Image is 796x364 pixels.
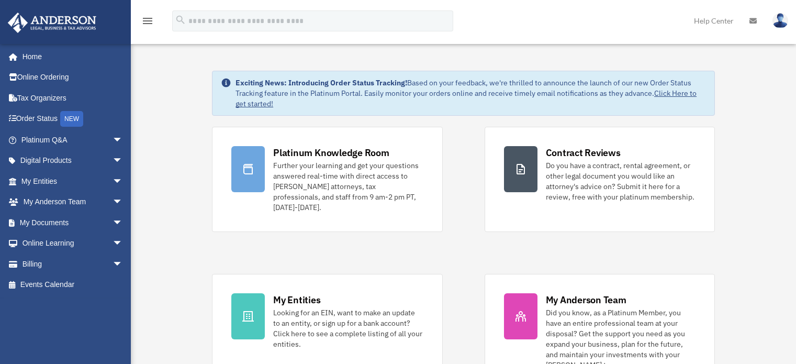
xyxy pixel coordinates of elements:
a: My Documentsarrow_drop_down [7,212,139,233]
span: arrow_drop_down [113,129,133,151]
a: Order StatusNEW [7,108,139,130]
a: Online Ordering [7,67,139,88]
img: Anderson Advisors Platinum Portal [5,13,99,33]
div: Contract Reviews [546,146,621,159]
a: Click Here to get started! [236,89,697,108]
a: Online Learningarrow_drop_down [7,233,139,254]
a: Tax Organizers [7,87,139,108]
span: arrow_drop_down [113,150,133,172]
span: arrow_drop_down [113,212,133,234]
div: Further your learning and get your questions answered real-time with direct access to [PERSON_NAM... [273,160,423,213]
a: Billingarrow_drop_down [7,253,139,274]
div: My Anderson Team [546,293,626,306]
i: menu [141,15,154,27]
div: Do you have a contract, rental agreement, or other legal document you would like an attorney's ad... [546,160,696,202]
a: Contract Reviews Do you have a contract, rental agreement, or other legal document you would like... [485,127,715,232]
div: Based on your feedback, we're thrilled to announce the launch of our new Order Status Tracking fe... [236,78,706,109]
a: Events Calendar [7,274,139,295]
img: User Pic [772,13,788,28]
a: Platinum Knowledge Room Further your learning and get your questions answered real-time with dire... [212,127,442,232]
span: arrow_drop_down [113,171,133,192]
div: Looking for an EIN, want to make an update to an entity, or sign up for a bank account? Click her... [273,307,423,349]
i: search [175,14,186,26]
a: Home [7,46,133,67]
a: Digital Productsarrow_drop_down [7,150,139,171]
div: NEW [60,111,83,127]
a: menu [141,18,154,27]
strong: Exciting News: Introducing Order Status Tracking! [236,78,407,87]
a: My Entitiesarrow_drop_down [7,171,139,192]
span: arrow_drop_down [113,233,133,255]
a: My Anderson Teamarrow_drop_down [7,192,139,213]
a: Platinum Q&Aarrow_drop_down [7,129,139,150]
div: My Entities [273,293,320,306]
div: Platinum Knowledge Room [273,146,389,159]
span: arrow_drop_down [113,253,133,275]
span: arrow_drop_down [113,192,133,213]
